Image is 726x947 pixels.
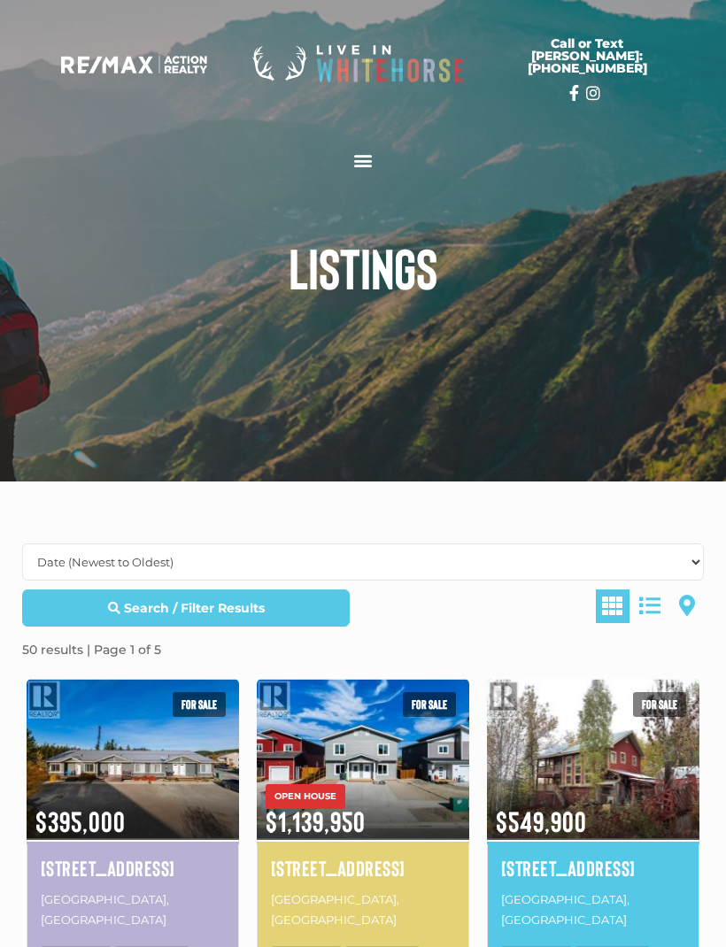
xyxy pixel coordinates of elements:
[266,784,345,809] span: OPEN HOUSE
[403,692,456,717] span: For sale
[349,145,378,174] div: Menu Toggle
[27,676,239,842] img: 104-12 PINTAIL PLACE, Whitehorse, Yukon
[271,853,455,883] a: [STREET_ADDRESS]
[22,589,350,627] a: Search / Filter Results
[9,239,717,296] h1: Listings
[41,888,225,933] p: [GEOGRAPHIC_DATA], [GEOGRAPHIC_DATA]
[633,692,686,717] span: For sale
[487,781,699,840] span: $549,900
[487,676,699,842] img: 1217 7TH AVENUE, Dawson City, Yukon
[257,676,469,842] img: 47 ELLWOOD STREET, Whitehorse, Yukon
[501,37,674,74] span: Call or Text [PERSON_NAME]: [PHONE_NUMBER]
[27,781,239,840] span: $395,000
[41,853,225,883] a: [STREET_ADDRESS]
[480,27,695,85] a: Call or Text [PERSON_NAME]: [PHONE_NUMBER]
[501,853,685,883] a: [STREET_ADDRESS]
[501,888,685,933] p: [GEOGRAPHIC_DATA], [GEOGRAPHIC_DATA]
[271,888,455,933] p: [GEOGRAPHIC_DATA], [GEOGRAPHIC_DATA]
[173,692,226,717] span: For sale
[124,600,265,616] strong: Search / Filter Results
[257,781,469,840] span: $1,139,950
[22,642,161,658] strong: 50 results | Page 1 of 5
